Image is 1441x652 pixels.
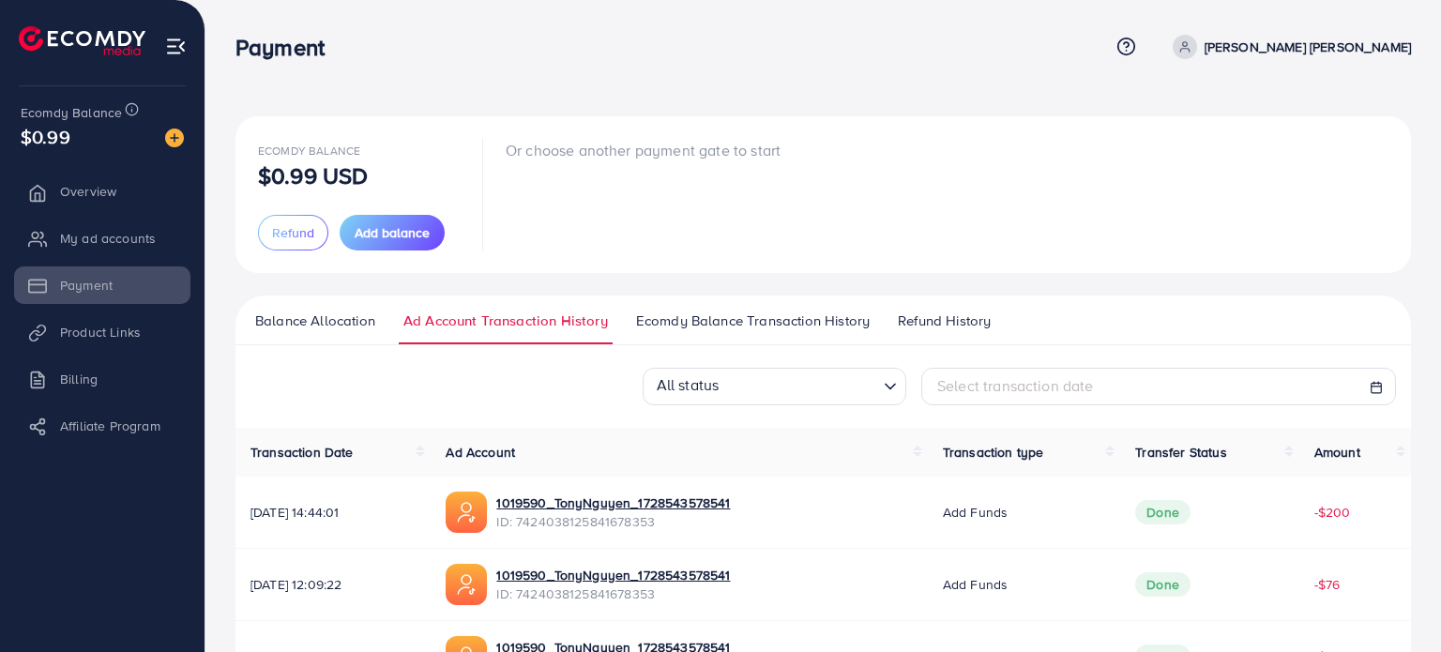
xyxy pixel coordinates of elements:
img: logo [19,26,145,55]
span: Select transaction date [937,375,1094,396]
span: [DATE] 12:09:22 [250,575,416,594]
span: Done [1135,572,1191,597]
span: Balance Allocation [255,311,375,331]
span: [DATE] 14:44:01 [250,503,416,522]
p: Or choose another payment gate to start [506,139,781,161]
span: $0.99 [21,123,70,150]
p: [PERSON_NAME] [PERSON_NAME] [1205,36,1411,58]
img: image [165,129,184,147]
input: Search for option [724,371,876,401]
a: 1019590_TonyNguyen_1728543578541 [496,493,730,512]
span: Ecomdy Balance [258,143,360,159]
span: Ecomdy Balance [21,103,122,122]
span: -$200 [1314,503,1351,522]
span: Ad Account Transaction History [403,311,608,331]
p: $0.99 USD [258,164,368,187]
button: Refund [258,215,328,250]
span: Ecomdy Balance Transaction History [636,311,870,331]
span: All status [653,370,723,401]
span: Done [1135,500,1191,524]
a: [PERSON_NAME] [PERSON_NAME] [1165,35,1411,59]
span: Transfer Status [1135,443,1226,462]
span: Amount [1314,443,1360,462]
span: Refund [272,223,314,242]
span: Transaction type [943,443,1044,462]
span: Add balance [355,223,430,242]
img: ic-ads-acc.e4c84228.svg [446,564,487,605]
span: Ad Account [446,443,515,462]
img: menu [165,36,187,57]
span: ID: 7424038125841678353 [496,584,730,603]
a: 1019590_TonyNguyen_1728543578541 [496,566,730,584]
span: Add funds [943,575,1008,594]
span: -$76 [1314,575,1341,594]
div: Search for option [643,368,906,405]
span: ID: 7424038125841678353 [496,512,730,531]
span: Transaction Date [250,443,354,462]
img: ic-ads-acc.e4c84228.svg [446,492,487,533]
h3: Payment [235,34,340,61]
span: Add funds [943,503,1008,522]
span: Refund History [898,311,991,331]
button: Add balance [340,215,445,250]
